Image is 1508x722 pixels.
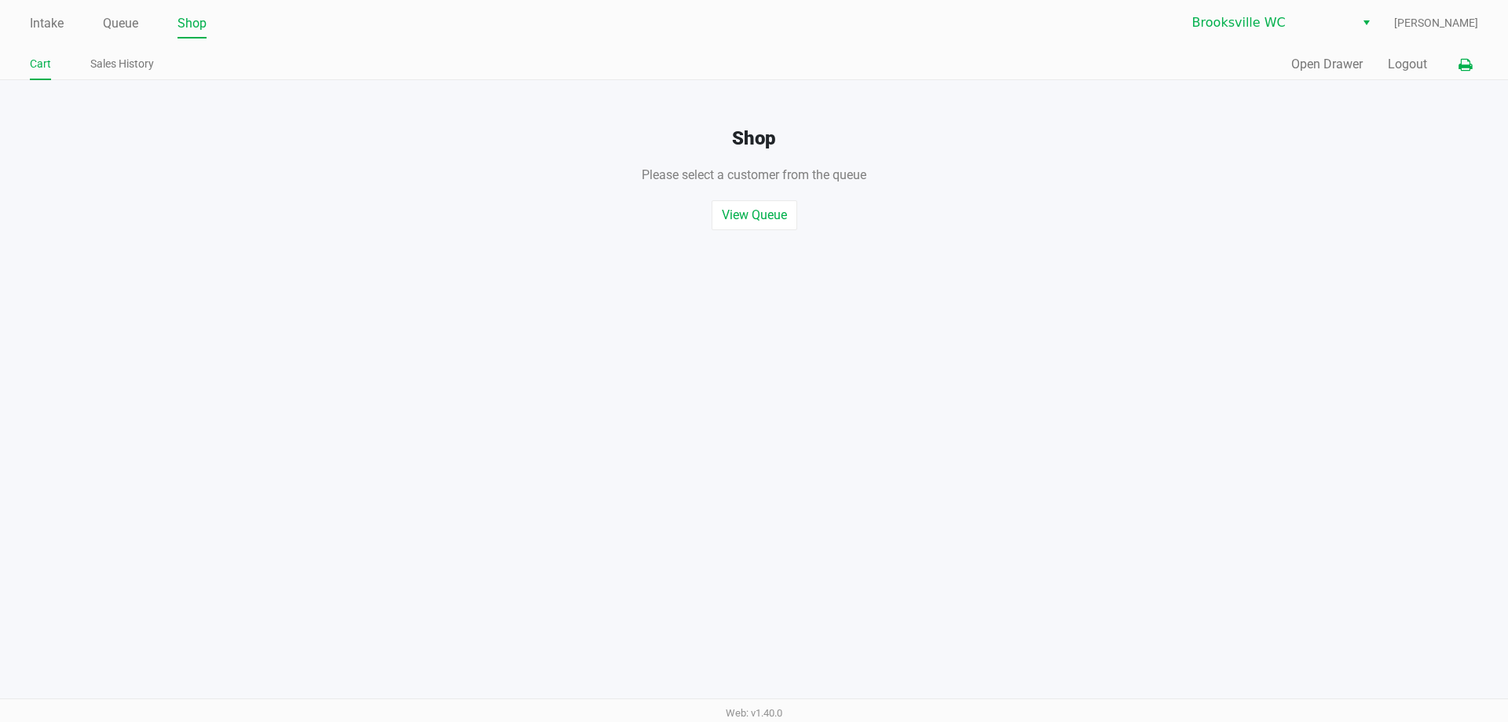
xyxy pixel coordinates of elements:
[642,167,866,182] span: Please select a customer from the queue
[30,54,51,74] a: Cart
[1394,15,1478,31] span: [PERSON_NAME]
[178,13,207,35] a: Shop
[103,13,138,35] a: Queue
[1291,55,1363,74] button: Open Drawer
[712,200,797,230] button: View Queue
[1192,13,1345,32] span: Brooksville WC
[726,707,782,719] span: Web: v1.40.0
[1388,55,1427,74] button: Logout
[90,54,154,74] a: Sales History
[30,13,64,35] a: Intake
[1355,9,1378,37] button: Select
